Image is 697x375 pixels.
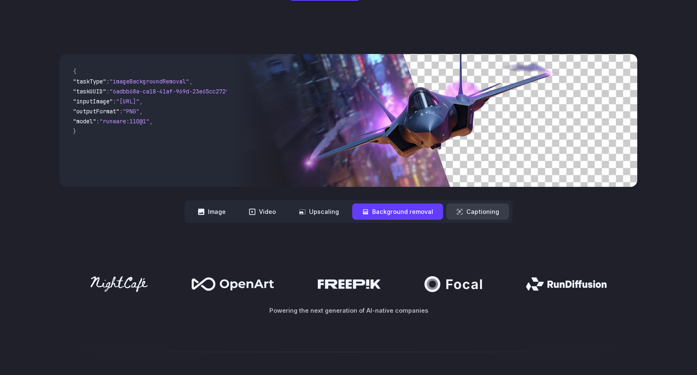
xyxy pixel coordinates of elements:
[110,78,189,85] span: "imageBackgroundRemoval"
[106,88,110,95] span: :
[106,78,110,85] span: :
[123,108,139,115] span: "PNG"
[73,88,106,95] span: "taskUUID"
[188,203,236,220] button: Image
[119,108,123,115] span: :
[139,108,143,115] span: ,
[189,78,193,85] span: ,
[73,78,106,85] span: "taskType"
[73,98,113,105] span: "inputImage"
[73,127,76,135] span: }
[60,306,637,315] p: Powering the next generation of AI-native companies
[113,98,116,105] span: :
[233,54,637,187] img: Futuristic stealth jet streaking through a neon-lit cityscape with glowing purple exhaust
[289,203,349,220] button: Upscaling
[96,118,100,125] span: :
[110,88,236,95] span: "6adbb68a-ca18-41af-969d-23e65cc2729c"
[352,203,443,220] button: Background removal
[139,98,143,105] span: ,
[73,68,76,75] span: {
[116,98,139,105] span: "[URL]"
[100,118,149,125] span: "runware:110@1"
[446,203,509,220] button: Captioning
[73,118,96,125] span: "model"
[239,203,286,220] button: Video
[149,118,153,125] span: ,
[73,108,119,115] span: "outputFormat"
